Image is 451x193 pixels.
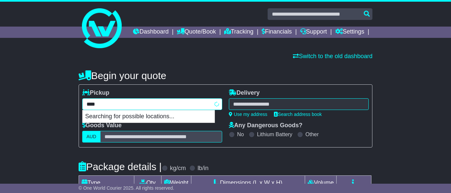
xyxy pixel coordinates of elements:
[82,98,222,110] typeahead: Please provide city
[274,112,322,117] a: Search address book
[305,176,337,190] td: Volume
[79,161,162,172] h4: Package details |
[170,165,186,172] label: kg/cm
[229,112,267,117] a: Use my address
[198,165,209,172] label: lb/in
[79,70,373,81] h4: Begin your quote
[229,122,302,129] label: Any Dangerous Goods?
[177,27,216,38] a: Quote/Book
[133,27,168,38] a: Dashboard
[191,176,305,190] td: Dimensions (L x W x H)
[82,89,109,97] label: Pickup
[300,27,327,38] a: Support
[237,131,244,138] label: No
[79,185,174,191] span: © One World Courier 2025. All rights reserved.
[293,53,372,59] a: Switch to the old dashboard
[262,27,292,38] a: Financials
[83,110,215,123] p: Searching for possible locations...
[134,176,161,190] td: Qty
[335,27,364,38] a: Settings
[82,122,122,129] label: Goods Value
[82,131,101,143] label: AUD
[224,27,253,38] a: Tracking
[161,176,191,190] td: Weight
[257,131,292,138] label: Lithium Battery
[229,89,260,97] label: Delivery
[79,176,134,190] td: Type
[305,131,319,138] label: Other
